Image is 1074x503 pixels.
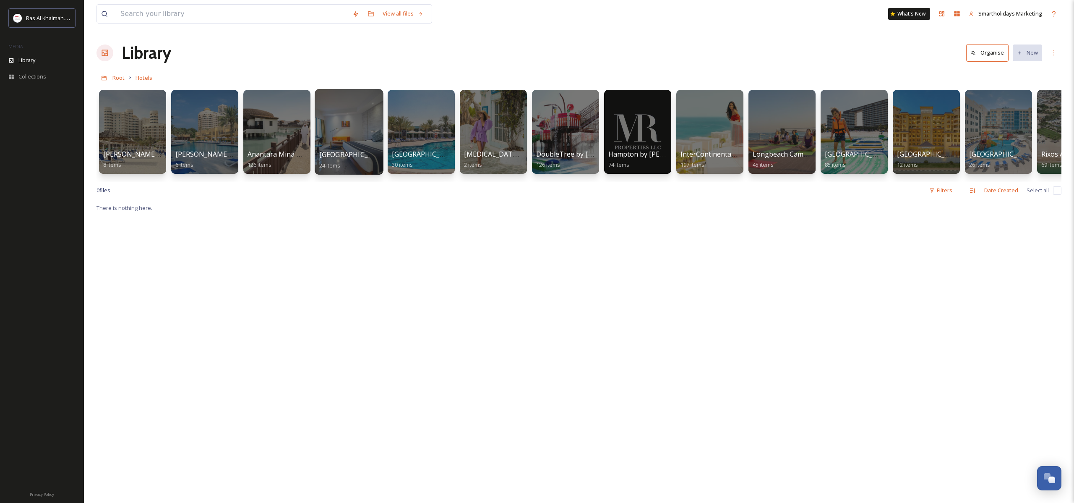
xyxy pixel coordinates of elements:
button: Organise [966,44,1009,61]
span: Collections [18,73,46,81]
a: Organise [966,44,1013,61]
span: 74 items [608,161,629,168]
span: 126 items [248,161,271,168]
span: 197 items [680,161,704,168]
span: 69 items [1041,161,1062,168]
a: Smartholidays Marketing [965,5,1046,22]
img: Logo_RAKTDA_RGB-01.png [13,14,22,22]
span: 2 items [464,161,482,168]
a: [PERSON_NAME][GEOGRAPHIC_DATA]6 items [175,150,297,168]
span: Privacy Policy [30,492,54,497]
a: Anantara Mina Al Arab126 items [248,150,319,168]
span: [GEOGRAPHIC_DATA] [GEOGRAPHIC_DATA] [897,149,1034,159]
a: [GEOGRAPHIC_DATA]24 items [319,151,388,169]
input: Search your library [116,5,348,23]
a: [GEOGRAPHIC_DATA] [GEOGRAPHIC_DATA]12 items [897,150,1034,168]
a: [GEOGRAPHIC_DATA] [GEOGRAPHIC_DATA]85 items [825,150,962,168]
span: [GEOGRAPHIC_DATA] [GEOGRAPHIC_DATA] [825,149,962,159]
span: Smartholidays Marketing [978,10,1042,17]
span: 0 file s [96,186,110,194]
span: InterContinental [GEOGRAPHIC_DATA] [680,149,802,159]
a: Privacy Policy [30,489,54,499]
a: Hampton by [PERSON_NAME][GEOGRAPHIC_DATA]74 items [608,150,770,168]
span: DoubleTree by [GEOGRAPHIC_DATA] [536,149,653,159]
a: [MEDICAL_DATA][GEOGRAPHIC_DATA]2 items [464,150,587,168]
span: Ras Al Khaimah Tourism Development Authority [26,14,145,22]
a: Longbeach Campground45 items [753,150,831,168]
a: Root [112,73,125,83]
span: [GEOGRAPHIC_DATA] [392,149,459,159]
span: [GEOGRAPHIC_DATA] [319,150,388,159]
span: [MEDICAL_DATA][GEOGRAPHIC_DATA] [464,149,587,159]
span: Longbeach Campground [753,149,831,159]
span: 24 items [319,161,341,169]
span: Anantara Mina Al Arab [248,149,319,159]
span: 26 items [969,161,990,168]
span: 30 items [392,161,413,168]
a: [GEOGRAPHIC_DATA]30 items [392,150,459,168]
span: Hampton by [PERSON_NAME][GEOGRAPHIC_DATA] [608,149,770,159]
a: What's New [888,8,930,20]
button: Open Chat [1037,466,1061,490]
a: [PERSON_NAME] Residence8 items [103,150,190,168]
a: View all files [378,5,428,22]
a: Hotels [136,73,152,83]
div: Filters [925,182,957,199]
a: Library [122,40,171,65]
span: There is nothing here. [96,204,152,212]
span: [PERSON_NAME][GEOGRAPHIC_DATA] [175,149,297,159]
span: 12 items [897,161,918,168]
span: 6 items [175,161,193,168]
span: MEDIA [8,43,23,50]
span: 85 items [825,161,846,168]
button: New [1013,45,1042,61]
a: InterContinental [GEOGRAPHIC_DATA]197 items [680,150,802,168]
a: DoubleTree by [GEOGRAPHIC_DATA]126 items [536,150,653,168]
div: Date Created [980,182,1022,199]
span: Select all [1027,186,1049,194]
span: Hotels [136,74,152,81]
span: Library [18,56,35,64]
span: [PERSON_NAME] Residence [103,149,190,159]
span: Root [112,74,125,81]
span: 8 items [103,161,121,168]
span: 126 items [536,161,560,168]
span: 45 items [753,161,774,168]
